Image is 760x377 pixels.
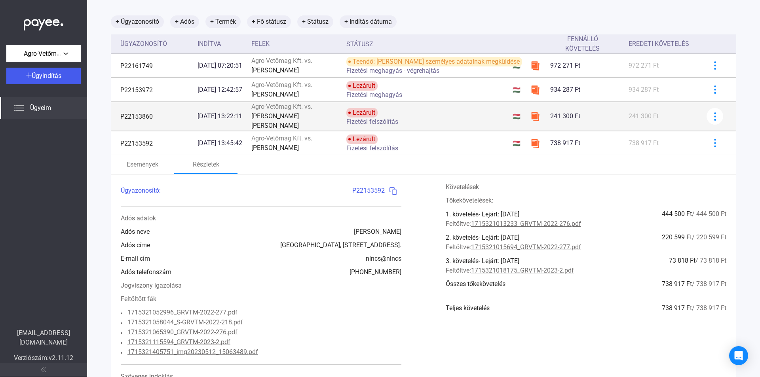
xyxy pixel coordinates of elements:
font: Fizetési meghagyás - végrehajtás [346,67,439,74]
img: white-payee-white-dot.svg [24,15,63,31]
font: Lezárult [353,109,375,116]
img: arrow-double-left-grey.svg [41,368,46,372]
button: kékebb [707,81,723,98]
a: 1715321013233_GRVTM-2022-276.pdf [471,219,581,229]
img: szamlazzhu-mini [530,85,540,95]
div: Fennálló követelés [550,34,622,53]
font: 1715321015694_GRVTM-2022-277.pdf [471,243,581,251]
font: + Fő státusz [252,18,286,25]
a: 1715321015694_GRVTM-2022-277.pdf [471,242,581,252]
font: 241 300 Ft [629,112,659,120]
font: 2. követelés [446,234,479,241]
font: [EMAIL_ADDRESS][DOMAIN_NAME] [17,329,70,346]
font: + Termék [210,18,236,25]
a: 1715321115594_GRVTM-2023-2.pdf [127,340,230,345]
button: Agro-Vetőmag Kft. [6,45,81,62]
font: P22153592 [352,187,385,194]
div: Intercom Messenger megnyitása [729,346,748,365]
font: / 73 818 Ft [695,257,726,264]
font: 738 917 Ft [550,139,580,147]
font: 🇭🇺 [513,86,521,94]
font: 220 599 Ft [662,233,692,241]
button: Ügyindítás [6,68,81,84]
font: Adós címe [121,241,150,249]
div: Ügyazonosító [120,39,191,49]
font: Részletek [193,161,219,168]
font: [DATE] 12:42:57 [198,86,242,93]
font: 972 271 Ft [550,62,580,69]
font: 738 917 Ft [662,304,692,312]
font: 1715321013233_GRVTM-2022-276.pdf [471,220,581,227]
img: szamlazzhu-mini [530,61,540,70]
font: 738 917 Ft [629,139,659,147]
font: Ügyeim [30,104,51,112]
font: Feltöltött fák [121,295,156,303]
font: Adós telefonszám [121,268,171,276]
font: Agro-Vetőmag Kft. vs. [251,103,312,110]
font: [PERSON_NAME] [251,144,299,152]
font: Státusz [346,40,373,48]
a: 1715321052996_GRVTM-2022-277.pdf [127,310,237,316]
font: Adós adatok [121,214,156,222]
img: kékebb [711,112,719,121]
font: [DATE] 13:45:42 [198,139,242,147]
font: [PHONE_NUMBER] [350,268,401,276]
font: 1715321115594_GRVTM-2023-2.pdf [127,338,230,346]
font: Jogviszony igazolása [121,282,182,289]
font: 1715321018175_GRVTM-2023-2.pdf [471,267,574,274]
font: Események [127,161,158,168]
font: / 220 599 Ft [692,233,726,241]
font: P22153860 [120,113,153,120]
font: Agro-Vetőmag Kft. vs. [251,81,312,89]
font: Teljes követelés [446,304,490,312]
font: [GEOGRAPHIC_DATA], [STREET_ADDRESS]. [280,241,401,249]
a: 1715321058044_S-GRVTM-2022-218.pdf [127,320,243,326]
font: Összes tőkekövetelés [446,280,505,288]
font: 444 500 Ft [662,210,692,218]
font: Fizetési felszólítás [346,144,398,152]
font: 241 300 Ft [550,112,580,120]
a: 1715321018175_GRVTM-2023-2.pdf [471,266,574,275]
font: + Státusz [302,18,329,25]
font: P22153972 [120,86,153,93]
font: 🇭🇺 [513,140,521,147]
font: 73 818 Ft [669,257,695,264]
font: Lezárult [353,135,375,143]
font: [PERSON_NAME] [PERSON_NAME] [251,112,299,129]
font: Lezárult [353,82,375,89]
font: Agro-Vetőmag Kft. vs. [251,57,312,64]
font: [PERSON_NAME] [251,66,299,74]
font: Verziószám: [14,354,49,362]
font: Ügyindítás [32,72,61,80]
font: Feltöltve: [446,267,471,274]
font: Feltöltve: [446,243,471,251]
font: / 444 500 Ft [692,210,726,218]
a: 1715321065390_GRVTM-2022-276.pdf [127,330,237,335]
font: Tőkekövetelések: [446,197,493,204]
font: 1715321065390_GRVTM-2022-276.pdf [127,328,237,336]
font: Követelések [446,183,479,191]
font: v2.11.12 [49,354,73,362]
font: Fennálló követelés [565,35,600,52]
font: + Ügyazonosító [116,18,159,25]
font: [PERSON_NAME] [251,91,299,98]
img: szamlazzhu-mini [530,112,540,121]
font: 1715321058044_S-GRVTM-2022-218.pdf [127,318,243,326]
div: Eredeti követelés [629,39,697,49]
font: 738 917 Ft [662,280,692,288]
font: / 738 917 Ft [692,304,726,312]
font: - Lejárt: [DATE] [479,210,519,218]
font: 972 271 Ft [629,62,659,69]
font: / 738 917 Ft [692,280,726,288]
font: 934 287 Ft [629,86,659,93]
button: másolatkék [385,182,401,199]
font: Fizetési felszólítás [346,118,398,125]
img: list.svg [14,103,24,113]
font: 934 287 Ft [550,86,580,93]
font: - Lejárt: [DATE] [479,257,519,265]
font: Teendő: [PERSON_NAME] személyes adatainak megküldése [353,58,520,65]
font: Adós neve [121,228,150,235]
font: 1715321052996_GRVTM-2022-277.pdf [127,309,237,316]
button: kékebb [707,108,723,125]
img: kékebb [711,139,719,147]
